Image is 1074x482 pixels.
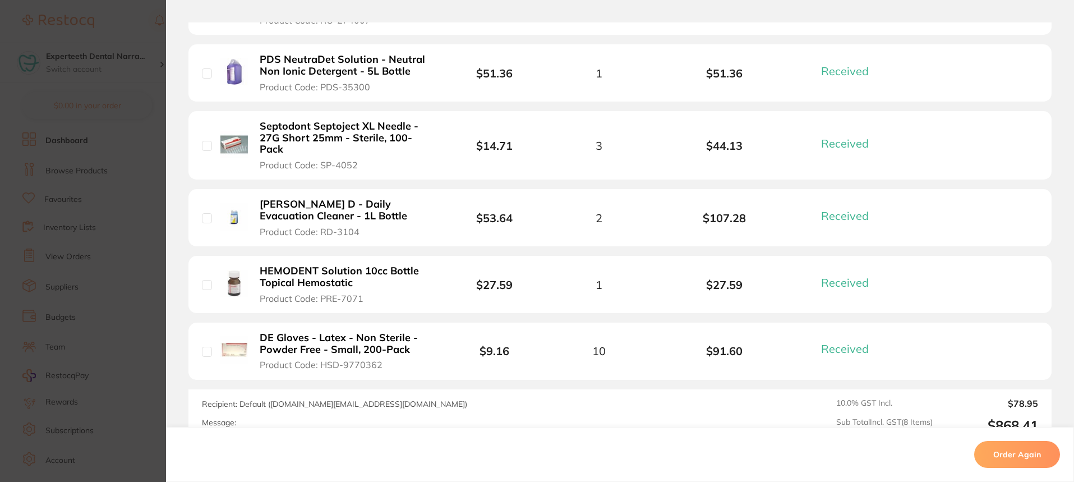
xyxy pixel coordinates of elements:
[260,265,433,288] b: HEMODENT Solution 10cc Bottle Topical Hemostatic
[662,345,787,357] b: $91.60
[818,342,882,356] button: Received
[836,417,933,434] span: Sub Total Incl. GST ( 8 Items)
[220,203,248,231] img: Alpro AlproJet D - Daily Evacuation Cleaner - 1L Bottle
[256,53,436,93] button: PDS NeutraDet Solution - Neutral Non Ionic Detergent - 5L Bottle Product Code: PDS-35300
[476,211,513,225] b: $53.64
[821,209,869,223] span: Received
[260,199,433,222] b: [PERSON_NAME] D - Daily Evacuation Cleaner - 1L Bottle
[260,15,371,25] span: Product Code: RO-274007
[662,278,787,291] b: $27.59
[260,54,433,77] b: PDS NeutraDet Solution - Neutral Non Ionic Detergent - 5L Bottle
[596,67,602,80] span: 1
[256,265,436,304] button: HEMODENT Solution 10cc Bottle Topical Hemostatic Product Code: PRE-7071
[260,121,433,155] b: Septodont Septoject XL Needle - 27G Short 25mm - Sterile, 100-Pack
[592,345,606,357] span: 10
[220,336,248,364] img: DE Gloves - Latex - Non Sterile - Powder Free - Small, 200-Pack
[256,120,436,171] button: Septodont Septoject XL Needle - 27G Short 25mm - Sterile, 100-Pack Product Code: SP-4052
[821,276,869,290] span: Received
[596,212,602,224] span: 2
[476,278,513,292] b: $27.59
[260,82,370,92] span: Product Code: PDS-35300
[220,131,248,158] img: Septodont Septoject XL Needle - 27G Short 25mm - Sterile, 100-Pack
[662,139,787,152] b: $44.13
[260,332,433,355] b: DE Gloves - Latex - Non Sterile - Powder Free - Small, 200-Pack
[818,64,882,78] button: Received
[662,67,787,80] b: $51.36
[256,198,436,237] button: [PERSON_NAME] D - Daily Evacuation Cleaner - 1L Bottle Product Code: RD-3104
[220,270,248,297] img: HEMODENT Solution 10cc Bottle Topical Hemostatic
[942,398,1038,408] output: $78.95
[480,344,509,358] b: $9.16
[821,342,869,356] span: Received
[836,398,933,408] span: 10.0 % GST Incl.
[260,293,363,304] span: Product Code: PRE-7071
[821,136,869,150] span: Received
[821,64,869,78] span: Received
[818,276,882,290] button: Received
[202,418,236,428] label: Message:
[596,139,602,152] span: 3
[476,66,513,80] b: $51.36
[818,209,882,223] button: Received
[662,212,787,224] b: $107.28
[942,417,1038,434] output: $868.41
[260,160,358,170] span: Product Code: SP-4052
[260,227,359,237] span: Product Code: RD-3104
[202,399,467,409] span: Recipient: Default ( [DOMAIN_NAME][EMAIL_ADDRESS][DOMAIN_NAME] )
[974,441,1060,468] button: Order Again
[256,332,436,371] button: DE Gloves - Latex - Non Sterile - Powder Free - Small, 200-Pack Product Code: HSD-9770362
[476,139,513,153] b: $14.71
[260,360,382,370] span: Product Code: HSD-9770362
[596,278,602,291] span: 1
[220,58,248,86] img: PDS NeutraDet Solution - Neutral Non Ionic Detergent - 5L Bottle
[818,136,882,150] button: Received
